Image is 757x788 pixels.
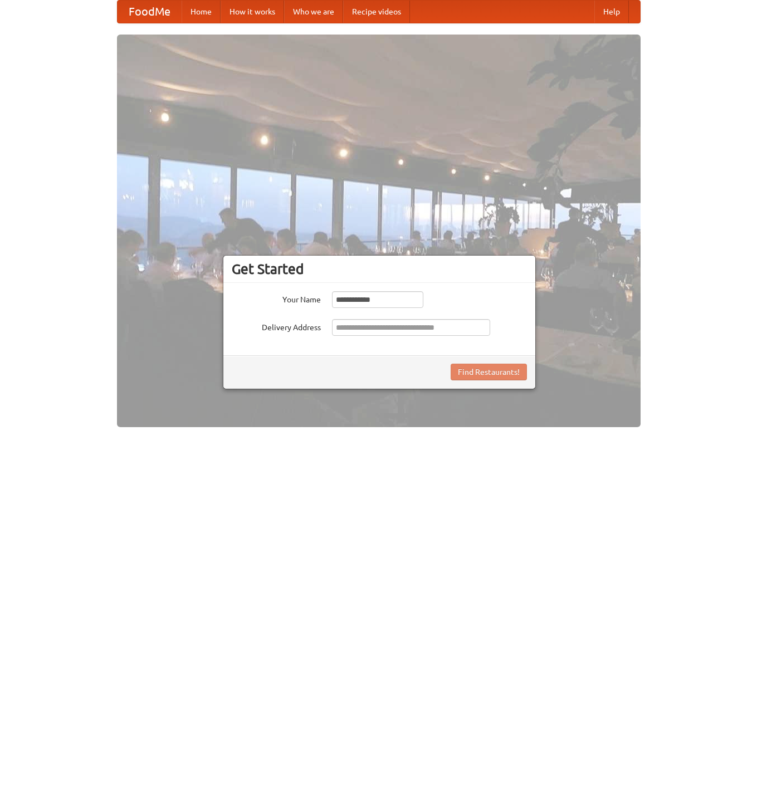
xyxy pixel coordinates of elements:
[343,1,410,23] a: Recipe videos
[451,364,527,380] button: Find Restaurants!
[232,319,321,333] label: Delivery Address
[182,1,221,23] a: Home
[232,291,321,305] label: Your Name
[232,261,527,277] h3: Get Started
[594,1,629,23] a: Help
[221,1,284,23] a: How it works
[118,1,182,23] a: FoodMe
[284,1,343,23] a: Who we are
